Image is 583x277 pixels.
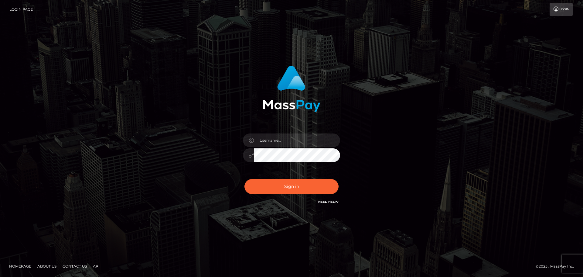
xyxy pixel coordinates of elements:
img: MassPay Login [263,66,320,112]
button: Sign in [244,179,339,194]
a: Need Help? [318,200,339,204]
input: Username... [254,133,340,147]
div: © 2025 , MassPay Inc. [536,263,578,270]
a: API [90,261,102,271]
a: Contact Us [60,261,89,271]
a: Homepage [7,261,34,271]
a: Login [550,3,573,16]
a: Login Page [9,3,33,16]
a: About Us [35,261,59,271]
